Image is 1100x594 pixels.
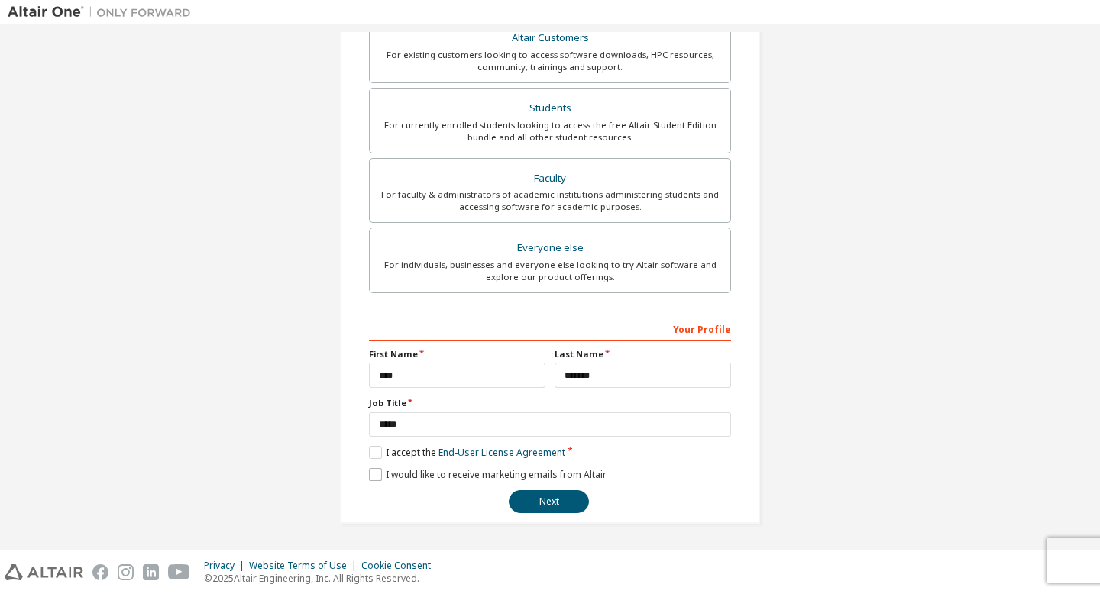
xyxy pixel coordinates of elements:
[168,564,190,580] img: youtube.svg
[379,259,721,283] div: For individuals, businesses and everyone else looking to try Altair software and explore our prod...
[369,348,545,360] label: First Name
[379,237,721,259] div: Everyone else
[249,560,361,572] div: Website Terms of Use
[143,564,159,580] img: linkedin.svg
[379,168,721,189] div: Faculty
[509,490,589,513] button: Next
[438,446,565,459] a: End-User License Agreement
[204,560,249,572] div: Privacy
[118,564,134,580] img: instagram.svg
[379,98,721,119] div: Students
[369,446,565,459] label: I accept the
[379,189,721,213] div: For faculty & administrators of academic institutions administering students and accessing softwa...
[369,468,607,481] label: I would like to receive marketing emails from Altair
[555,348,731,360] label: Last Name
[204,572,440,585] p: © 2025 Altair Engineering, Inc. All Rights Reserved.
[92,564,108,580] img: facebook.svg
[379,27,721,49] div: Altair Customers
[369,316,731,341] div: Your Profile
[369,397,731,409] label: Job Title
[8,5,199,20] img: Altair One
[379,49,721,73] div: For existing customers looking to access software downloads, HPC resources, community, trainings ...
[5,564,83,580] img: altair_logo.svg
[361,560,440,572] div: Cookie Consent
[379,119,721,144] div: For currently enrolled students looking to access the free Altair Student Edition bundle and all ...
